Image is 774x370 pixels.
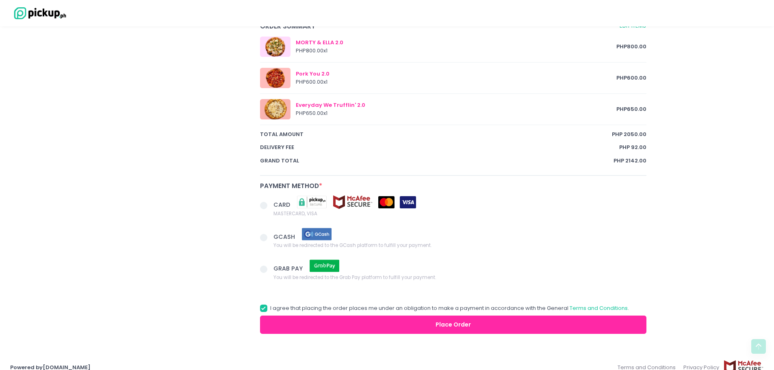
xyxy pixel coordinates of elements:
[273,232,297,240] span: GCASH
[296,109,617,117] div: PHP 650.00 x 1
[260,304,629,312] label: I agree that placing the order places me under an obligation to make a payment in accordance with...
[260,316,647,334] button: Place Order
[297,227,337,241] img: gcash
[260,181,647,190] div: Payment Method
[614,157,646,165] span: PHP 2142.00
[616,74,646,82] span: PHP 600.00
[332,195,373,209] img: mcafee-secure
[292,195,332,209] img: pickupsecure
[612,130,646,138] span: PHP 2050.00
[260,22,618,31] span: Order Summary
[619,22,646,31] a: Edit Items
[273,241,431,249] span: You will be redirected to the GCash platform to fulfill your payment.
[273,209,416,217] span: MASTERCARD, VISA
[619,143,646,151] span: PHP 92.00
[260,157,614,165] span: Grand total
[570,304,628,312] a: Terms and Conditions
[378,196,395,208] img: mastercard
[296,101,617,109] div: Everyday We Trufflin' 2.0
[260,143,620,151] span: Delivery Fee
[296,70,617,78] div: Pork You 2.0
[400,196,416,208] img: visa
[296,39,617,47] div: MORTY & ELLA 2.0
[616,105,646,113] span: PHP 650.00
[616,43,646,51] span: PHP 800.00
[260,130,612,138] span: total amount
[296,78,617,86] div: PHP 600.00 x 1
[10,6,67,20] img: logo
[304,259,345,273] img: grab pay
[273,264,304,273] span: GRAB PAY
[296,47,617,55] div: PHP 800.00 x 1
[273,201,292,209] span: CARD
[273,273,436,281] span: You will be redirected to the Grab Pay platform to fulfill your payment.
